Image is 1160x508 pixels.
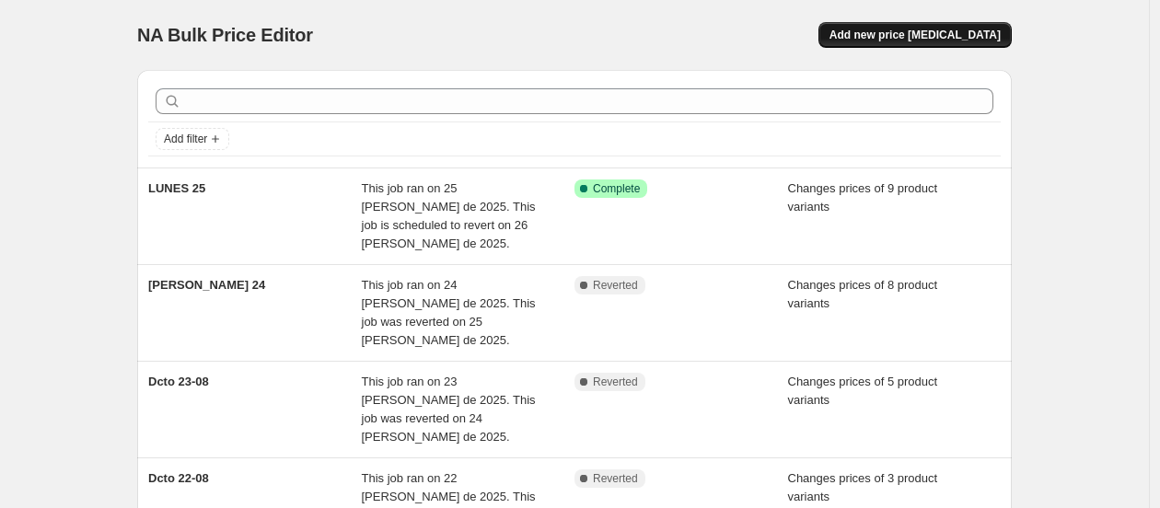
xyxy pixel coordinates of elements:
[829,28,1001,42] span: Add new price [MEDICAL_DATA]
[362,181,536,250] span: This job ran on 25 [PERSON_NAME] de 2025. This job is scheduled to revert on 26 [PERSON_NAME] de ...
[788,278,938,310] span: Changes prices of 8 product variants
[148,375,209,388] span: Dcto 23-08
[593,375,638,389] span: Reverted
[362,278,536,347] span: This job ran on 24 [PERSON_NAME] de 2025. This job was reverted on 25 [PERSON_NAME] de 2025.
[818,22,1012,48] button: Add new price [MEDICAL_DATA]
[156,128,229,150] button: Add filter
[593,181,640,196] span: Complete
[148,471,209,485] span: Dcto 22-08
[788,375,938,407] span: Changes prices of 5 product variants
[593,278,638,293] span: Reverted
[788,471,938,503] span: Changes prices of 3 product variants
[164,132,207,146] span: Add filter
[788,181,938,214] span: Changes prices of 9 product variants
[593,471,638,486] span: Reverted
[148,181,205,195] span: LUNES 25
[137,25,313,45] span: NA Bulk Price Editor
[148,278,265,292] span: [PERSON_NAME] 24
[362,375,536,444] span: This job ran on 23 [PERSON_NAME] de 2025. This job was reverted on 24 [PERSON_NAME] de 2025.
